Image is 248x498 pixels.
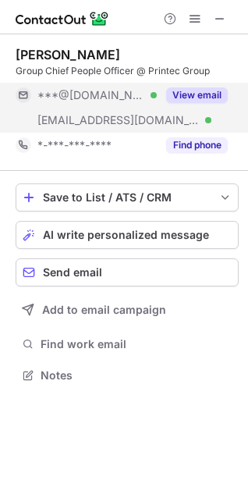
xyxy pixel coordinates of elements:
div: Save to List / ATS / CRM [43,191,211,204]
button: Reveal Button [166,137,228,153]
button: Notes [16,365,239,386]
div: Group Chief People Officer @ Printec Group [16,64,239,78]
span: Add to email campaign [42,304,166,316]
span: Find work email [41,337,232,351]
span: AI write personalized message [43,229,209,241]
div: [PERSON_NAME] [16,47,120,62]
button: Add to email campaign [16,296,239,324]
span: Send email [43,266,102,279]
span: Notes [41,368,232,382]
span: ***@[DOMAIN_NAME] [37,88,145,102]
button: AI write personalized message [16,221,239,249]
button: Find work email [16,333,239,355]
img: ContactOut v5.3.10 [16,9,109,28]
span: [EMAIL_ADDRESS][DOMAIN_NAME] [37,113,200,127]
button: save-profile-one-click [16,183,239,212]
button: Reveal Button [166,87,228,103]
button: Send email [16,258,239,286]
